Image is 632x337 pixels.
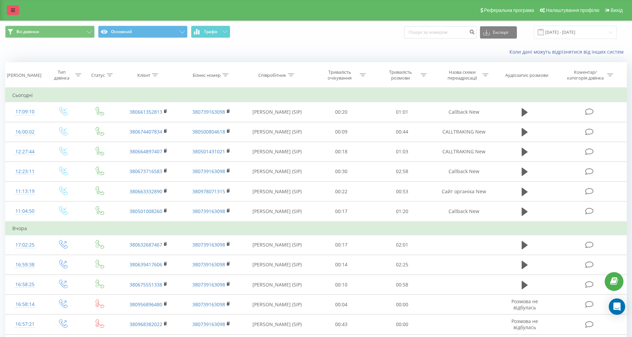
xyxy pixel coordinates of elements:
a: 380968382022 [129,321,162,327]
td: 00:43 [311,314,372,334]
a: 380739163098 [192,281,225,288]
td: 00:58 [372,275,432,295]
a: 380500804618 [192,128,225,135]
td: [PERSON_NAME] (SIP) [243,275,311,295]
a: 380501431021 [192,148,225,155]
span: Розмова не відбулась [511,298,538,311]
a: 380739163098 [192,301,225,308]
a: Коли дані можуть відрізнятися вiд інших систем [509,48,627,55]
div: Статус [91,72,105,78]
span: Налаштування профілю [546,8,599,13]
td: [PERSON_NAME] (SIP) [243,142,311,162]
div: Open Intercom Messenger [609,298,625,315]
td: 00:09 [311,122,372,142]
td: 01:01 [372,102,432,122]
a: 380674407834 [129,128,162,135]
td: 00:17 [311,201,372,222]
a: 380661352813 [129,109,162,115]
a: 380739163098 [192,208,225,214]
button: Основний [98,26,188,38]
div: Тип дзвінка [50,69,73,81]
a: 380739163098 [192,321,225,327]
input: Пошук за номером [404,26,477,39]
div: 16:59:38 [12,258,37,271]
a: 380632687467 [129,241,162,248]
a: 380739163098 [192,261,225,268]
div: 16:57:21 [12,318,37,331]
div: 16:00:02 [12,125,37,139]
span: Всі дзвінки [16,29,39,34]
td: CALLTRAKING New [432,122,496,142]
button: Всі дзвінки [5,26,95,38]
td: 00:18 [311,142,372,162]
span: Розмова не відбулась [511,318,538,331]
div: Тривалість очікування [321,69,358,81]
div: [PERSON_NAME] [7,72,41,78]
td: 01:03 [372,142,432,162]
td: [PERSON_NAME] (SIP) [243,235,311,255]
td: [PERSON_NAME] (SIP) [243,182,311,201]
a: 380978071315 [192,188,225,195]
a: 380739163098 [192,109,225,115]
td: Сайт органіка New [432,182,496,201]
td: [PERSON_NAME] (SIP) [243,201,311,222]
td: 02:01 [372,235,432,255]
div: Коментар/категорія дзвінка [565,69,605,81]
div: Співробітник [258,72,286,78]
a: 380639417606 [129,261,162,268]
td: 01:20 [372,201,432,222]
td: 00:17 [311,235,372,255]
a: 380501008260 [129,208,162,214]
div: 16:58:25 [12,278,37,291]
td: 02:58 [372,162,432,181]
td: Callback New [432,162,496,181]
td: [PERSON_NAME] (SIP) [243,122,311,142]
div: 12:27:44 [12,145,37,158]
td: 02:25 [372,255,432,275]
div: 11:13:19 [12,185,37,198]
a: 380739163098 [192,241,225,248]
td: 00:53 [372,182,432,201]
span: Реферальна програма [484,8,534,13]
div: 11:04:50 [12,205,37,218]
div: Назва схеми переадресації [444,69,481,81]
div: Бізнес номер [193,72,221,78]
td: [PERSON_NAME] (SIP) [243,162,311,181]
div: 17:09:10 [12,105,37,118]
div: Тривалість розмови [382,69,419,81]
td: 00:10 [311,275,372,295]
div: 12:23:11 [12,165,37,178]
td: Сьогодні [5,88,627,102]
td: 00:30 [311,162,372,181]
td: 00:44 [372,122,432,142]
td: [PERSON_NAME] (SIP) [243,102,311,122]
a: 380673716583 [129,168,162,174]
td: 00:00 [372,314,432,334]
td: 00:00 [372,295,432,314]
td: CALLTRAKING New [432,142,496,162]
td: 00:22 [311,182,372,201]
td: Вчора [5,222,627,235]
button: Експорт [480,26,517,39]
span: Графік [204,29,218,34]
div: 17:02:25 [12,238,37,252]
td: Callback New [432,102,496,122]
td: 00:14 [311,255,372,275]
a: 380739163098 [192,168,225,174]
div: Клієнт [137,72,150,78]
td: [PERSON_NAME] (SIP) [243,255,311,275]
a: 380664897407 [129,148,162,155]
span: Вихід [611,8,623,13]
td: [PERSON_NAME] (SIP) [243,314,311,334]
td: 00:20 [311,102,372,122]
a: 380663332890 [129,188,162,195]
a: 380956896480 [129,301,162,308]
td: 00:04 [311,295,372,314]
td: [PERSON_NAME] (SIP) [243,295,311,314]
button: Графік [191,26,230,38]
div: Аудіозапис розмови [505,72,548,78]
div: 16:58:14 [12,298,37,311]
a: 380675551338 [129,281,162,288]
td: Callback New [432,201,496,222]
